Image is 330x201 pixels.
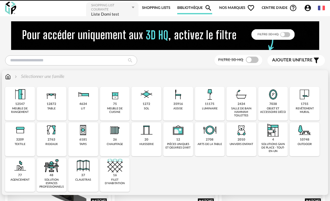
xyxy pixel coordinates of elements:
img: filet.png [107,158,123,173]
div: agencement [10,178,30,182]
img: ArtTable.png [202,122,217,138]
div: luminaire [202,107,218,110]
div: arts de la table [198,142,222,146]
img: Salle%20de%20bain.png [234,87,249,102]
div: 1272 [143,102,150,106]
img: Rideaux.png [44,122,59,138]
div: 20 [145,138,148,142]
div: 16 [113,173,117,177]
div: textile [15,142,25,146]
div: 12872 [47,102,56,106]
span: Help Circle Outline icon [289,4,297,12]
div: 26 [113,138,117,142]
img: Table.png [44,87,59,102]
div: tapis [79,142,87,146]
div: Sélectionner une famille [13,73,64,80]
div: outdoor [298,142,312,146]
span: Centre d'aideHelp Circle Outline icon [262,4,297,12]
img: Luminaire.png [202,87,217,102]
div: pièces uniques et oeuvres d'art [165,142,191,150]
div: chauffage [107,142,123,146]
img: Rangement.png [107,87,123,102]
div: 2763 [48,138,55,142]
div: revêtement mural [292,107,318,114]
div: 10748 [300,138,309,142]
div: 2434 [238,102,245,106]
img: Assise.png [171,87,186,102]
div: solutions gain de place - tout-en-un [260,142,286,153]
div: 48 [50,173,53,177]
img: Agencement.png [12,158,28,173]
div: univers enfant [230,142,253,146]
span: Filter icon [313,57,320,64]
img: Tapis.png [76,122,91,138]
div: claustras [75,178,91,182]
div: sol [144,107,149,110]
img: Textile.png [12,122,28,138]
img: Outdoor.png [297,122,312,138]
div: 37 [81,173,85,177]
img: Sol.png [139,87,154,102]
img: Miroir.png [266,87,281,102]
div: filet d'habitation [102,178,128,185]
div: Liste Domi test [91,12,119,17]
div: 1755 [301,102,308,106]
div: 12 [176,138,180,142]
img: ToutEnUn.png [266,122,281,138]
span: Magnify icon [205,4,212,12]
img: Meuble%20de%20rangement.png [12,87,28,102]
div: 2708 [206,138,213,142]
span: Heart Outline icon [247,4,255,12]
div: assise [173,107,183,110]
div: lit [81,107,85,110]
div: 4634 [79,102,87,106]
div: 11175 [205,102,214,106]
img: fr [318,4,325,11]
div: meuble de cuisine [102,107,128,114]
a: BibliothèqueMagnify icon [177,2,212,14]
a: Shopping Lists [142,2,170,14]
img: OXP [5,2,16,15]
div: 77 [18,173,22,177]
span: filtre [272,58,313,63]
img: espace-de-travail.png [44,158,59,173]
div: 12547 [15,102,25,106]
div: 35916 [173,102,183,106]
img: UniqueOeuvre.png [171,122,186,138]
div: 7038 [269,102,277,106]
img: Radiateur.png [107,122,123,138]
img: Papier%20peint.png [297,87,312,102]
div: salle de bain hammam toilettes [228,107,254,118]
div: rideaux [45,142,58,146]
div: Shopping List courante [91,3,131,12]
span: Ajouter un [272,58,299,62]
div: 4 [272,138,274,142]
button: Ajouter unfiltre Filter icon [267,55,325,66]
div: solution espaces professionnels [39,178,65,189]
img: svg+xml;base64,PHN2ZyB3aWR0aD0iMTYiIGhlaWdodD0iMTciIHZpZXdCb3g9IjAgMCAxNiAxNyIgZmlsbD0ibm9uZSIgeG... [5,73,11,80]
img: svg+xml;base64,PHN2ZyB3aWR0aD0iMTYiIGhlaWdodD0iMTYiIHZpZXdCb3g9IjAgMCAxNiAxNiIgZmlsbD0ibm9uZSIgeG... [13,73,18,80]
span: Filtre 3D HQ [218,58,243,62]
span: Nos marques [219,2,255,14]
div: 75 [113,102,117,106]
span: Account Circle icon [304,4,314,12]
div: meuble de rangement [7,107,33,114]
div: 3209 [16,138,24,142]
img: UniversEnfant.png [234,122,249,138]
img: Huiserie.png [139,122,154,138]
div: 2010 [238,138,245,142]
img: NEW%20NEW%20HQ%20NEW_V1.gif [11,21,319,50]
img: Cloison.png [76,158,91,173]
span: Account Circle icon [304,4,312,12]
div: objet et accessoire déco [260,107,286,114]
img: Literie.png [76,87,91,102]
div: 6181 [79,138,87,142]
div: table [47,107,56,110]
div: huisserie [139,142,154,146]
